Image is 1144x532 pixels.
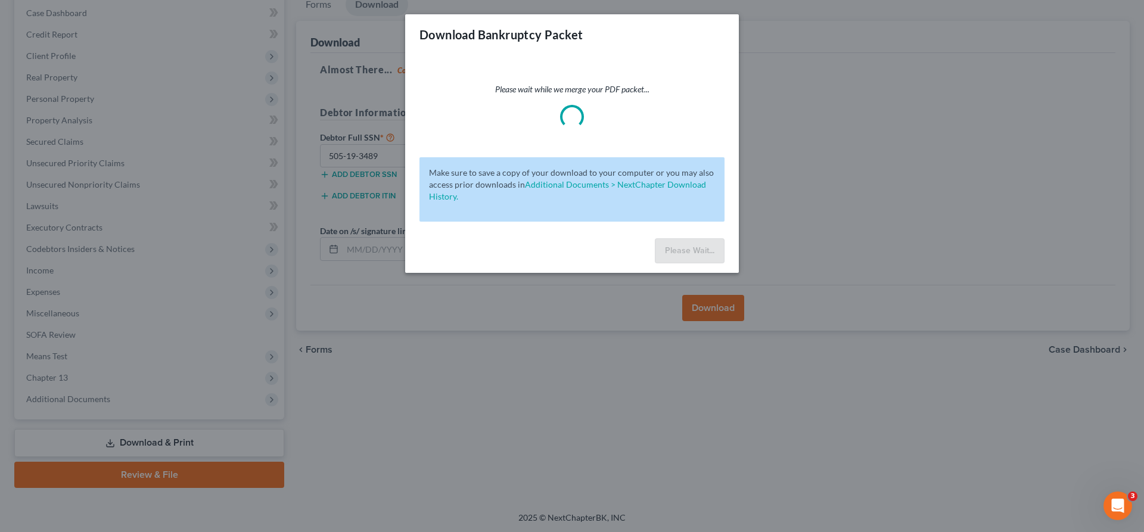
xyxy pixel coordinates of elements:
[1128,491,1137,501] span: 3
[419,83,725,95] p: Please wait while we merge your PDF packet...
[665,245,714,256] span: Please Wait...
[429,167,715,203] p: Make sure to save a copy of your download to your computer or you may also access prior downloads in
[1103,491,1132,520] iframe: Intercom live chat
[429,179,706,201] a: Additional Documents > NextChapter Download History.
[419,26,583,43] h3: Download Bankruptcy Packet
[655,238,725,263] button: Please Wait...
